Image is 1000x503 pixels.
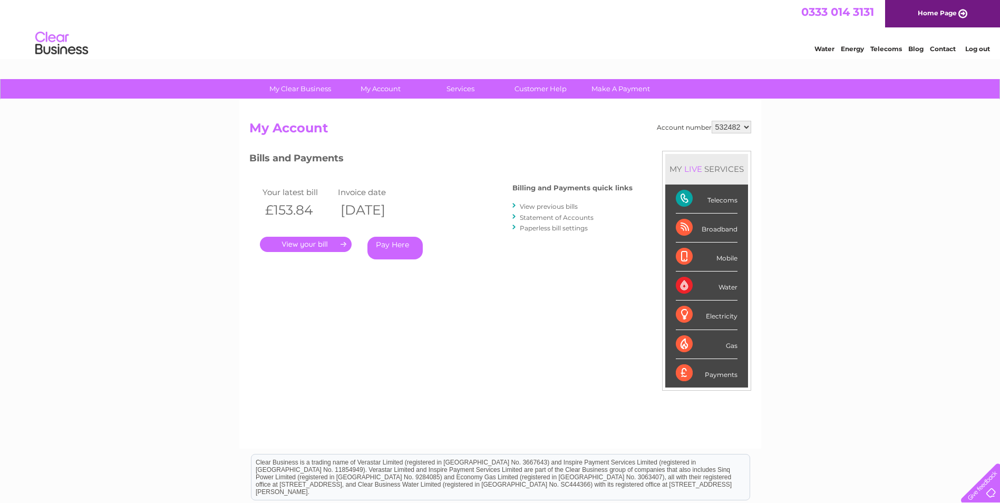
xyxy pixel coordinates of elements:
[930,45,956,53] a: Contact
[249,121,751,141] h2: My Account
[801,5,874,18] a: 0333 014 3131
[520,224,588,232] a: Paperless bill settings
[337,79,424,99] a: My Account
[35,27,89,60] img: logo.png
[260,199,336,221] th: £153.84
[665,154,748,184] div: MY SERVICES
[520,214,594,221] a: Statement of Accounts
[251,6,750,51] div: Clear Business is a trading name of Verastar Limited (registered in [GEOGRAPHIC_DATA] No. 3667643...
[577,79,664,99] a: Make A Payment
[417,79,504,99] a: Services
[908,45,924,53] a: Blog
[335,185,411,199] td: Invoice date
[841,45,864,53] a: Energy
[497,79,584,99] a: Customer Help
[260,237,352,252] a: .
[512,184,633,192] h4: Billing and Payments quick links
[260,185,336,199] td: Your latest bill
[367,237,423,259] a: Pay Here
[676,214,737,243] div: Broadband
[676,185,737,214] div: Telecoms
[676,359,737,388] div: Payments
[335,199,411,221] th: [DATE]
[676,301,737,330] div: Electricity
[676,243,737,272] div: Mobile
[870,45,902,53] a: Telecoms
[676,272,737,301] div: Water
[814,45,834,53] a: Water
[682,164,704,174] div: LIVE
[249,151,633,169] h3: Bills and Payments
[965,45,990,53] a: Log out
[257,79,344,99] a: My Clear Business
[520,202,578,210] a: View previous bills
[657,121,751,133] div: Account number
[676,330,737,359] div: Gas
